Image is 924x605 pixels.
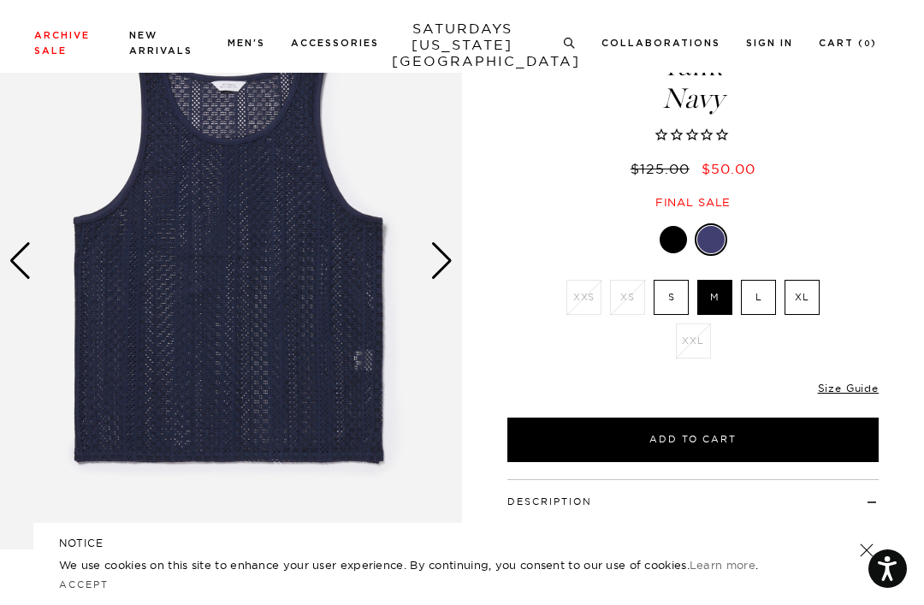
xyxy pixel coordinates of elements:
[505,85,881,113] span: Navy
[59,556,804,573] p: We use cookies on this site to enhance your user experience. By continuing, you consent to our us...
[507,497,592,507] button: Description
[59,536,865,551] h5: NOTICE
[818,382,879,394] a: Size Guide
[505,195,881,210] div: Final sale
[392,21,533,69] a: SATURDAYS[US_STATE][GEOGRAPHIC_DATA]
[746,39,793,48] a: Sign In
[697,280,732,315] label: M
[819,39,877,48] a: Cart (0)
[654,280,689,315] label: S
[9,242,32,280] div: Previous slide
[601,39,720,48] a: Collaborations
[741,280,776,315] label: L
[631,160,696,177] del: $125.00
[228,39,265,48] a: Men's
[785,280,820,315] label: XL
[129,31,192,56] a: New Arrivals
[34,31,90,56] a: Archive Sale
[864,40,871,48] small: 0
[505,127,881,145] span: Rated 0.0 out of 5 stars 0 reviews
[505,24,881,113] h1: [PERSON_NAME] Lace Tank
[690,558,755,572] a: Learn more
[430,242,453,280] div: Next slide
[291,39,379,48] a: Accessories
[702,160,755,177] span: $50.00
[507,418,879,462] button: Add to Cart
[59,578,109,590] a: Accept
